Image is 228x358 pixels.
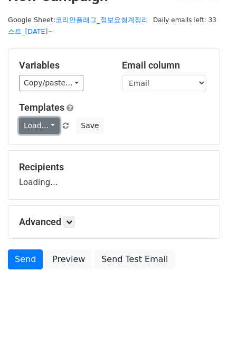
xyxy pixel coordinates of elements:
span: Daily emails left: 33 [149,14,220,26]
a: Templates [19,102,64,113]
a: Preview [45,249,92,269]
iframe: Chat Widget [175,307,228,358]
a: Copy/paste... [19,75,83,91]
h5: Variables [19,60,106,71]
div: Loading... [19,161,209,189]
h5: Advanced [19,216,209,228]
a: Send Test Email [94,249,175,269]
a: Daily emails left: 33 [149,16,220,24]
h5: Email column [122,60,209,71]
small: Google Sheet: [8,16,148,36]
button: Save [76,118,103,134]
a: Load... [19,118,60,134]
a: Send [8,249,43,269]
h5: Recipients [19,161,209,173]
a: 코리안플래그_정보요청계정리스트_[DATE]~ [8,16,148,36]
